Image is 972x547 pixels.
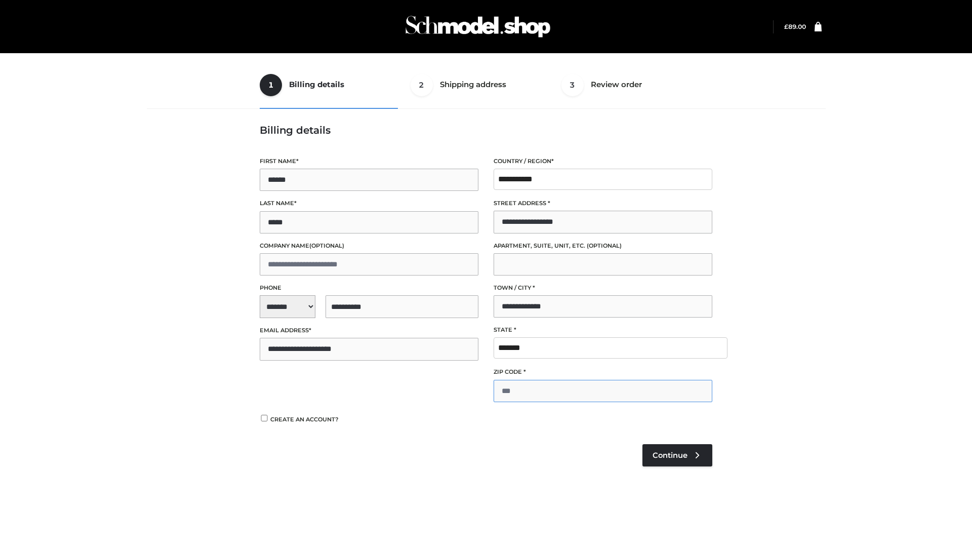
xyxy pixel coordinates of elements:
label: Last name [260,199,478,208]
a: £89.00 [784,23,806,30]
label: Company name [260,241,478,251]
h3: Billing details [260,124,712,136]
a: Continue [642,444,712,466]
label: State [494,325,712,335]
label: Country / Region [494,157,712,166]
span: Continue [653,451,687,460]
label: ZIP Code [494,367,712,377]
label: Phone [260,283,478,293]
span: Create an account? [270,416,339,423]
bdi: 89.00 [784,23,806,30]
label: Town / City [494,283,712,293]
input: Create an account? [260,415,269,421]
span: (optional) [587,242,622,249]
label: Street address [494,199,712,208]
label: Email address [260,326,478,335]
span: £ [784,23,788,30]
span: (optional) [309,242,344,249]
img: Schmodel Admin 964 [402,7,554,47]
label: Apartment, suite, unit, etc. [494,241,712,251]
label: First name [260,157,478,166]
